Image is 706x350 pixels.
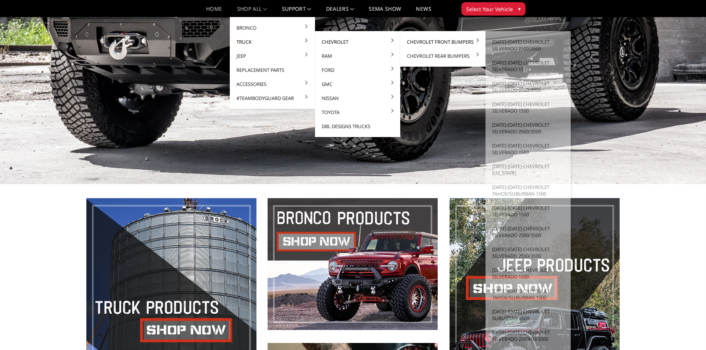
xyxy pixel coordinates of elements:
[282,6,311,17] a: Support
[488,242,568,263] a: [DATE]-[DATE] Chevrolet Silverado 2500/3500
[488,304,568,325] a: [DATE]-[DATE] Chevrolet Suburban 2500
[488,159,568,180] a: [DATE]-[DATE] Chevrolet [US_STATE]
[461,2,526,16] button: Select Your Vehicle
[403,35,483,49] a: Chevrolet Front Bumpers
[318,49,397,63] a: Ram
[318,63,397,77] a: Ford
[488,180,568,201] a: [DATE]-[DATE] Chevrolet Tahoe/Suburban 1500
[488,35,568,56] a: [DATE]-[DATE] Chevrolet Silverado 2500/3500
[233,63,312,77] a: Replacement Parts
[518,5,521,13] span: ▾
[318,119,397,133] a: DBL Designs Trucks
[488,118,568,139] a: [DATE]-[DATE] Chevrolet Silverado 2500/3500
[488,263,568,284] a: [DATE]-[DATE] Chevrolet Silverado 1500
[318,35,397,49] a: Chevrolet
[488,284,568,304] a: [DATE]-[DATE] Chevrolet Tahoe/Suburban 1500
[233,35,312,49] a: Truck
[488,76,568,97] a: [DATE]-[DATE] Chevrolet Silverado 2500/3500
[369,6,401,17] a: SEMA Show
[416,6,431,17] a: News
[206,6,222,17] a: Home
[233,21,312,35] a: Bronco
[233,49,312,63] a: Jeep
[403,49,483,63] a: Chevrolet Rear Bumpers
[669,314,706,350] iframe: Chat Widget
[237,6,267,17] a: shop all
[318,105,397,119] a: Toyota
[488,97,568,118] a: [DATE]-[DATE] Chevrolet Silverado 1500
[318,91,397,105] a: Nissan
[233,91,312,105] a: #TeamBodyguard Gear
[326,6,354,17] a: Dealers
[488,221,568,242] a: [DATE]-[DATE] Chevrolet Silverado 2500/3500
[233,77,312,91] a: Accessories
[488,139,568,159] a: [DATE]-[DATE] Chevrolet Silverado 1500
[488,325,568,346] a: [DATE]-[DATE] Chevrolet Silverado 2500HD/3500
[466,5,513,13] span: Select Your Vehicle
[318,77,397,91] a: GMC
[488,201,568,221] a: [DATE]-[DATE] Chevrolet Silverado 1500
[488,56,568,76] a: [DATE]-[DATE] Chevrolet Silverado 1500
